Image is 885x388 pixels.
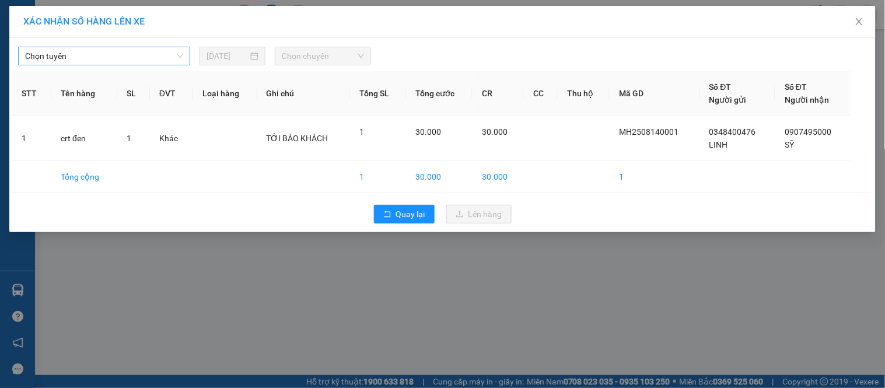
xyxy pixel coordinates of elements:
[193,71,257,116] th: Loại hàng
[117,71,149,116] th: SL
[12,116,51,161] td: 1
[709,82,732,92] span: Số ĐT
[406,71,473,116] th: Tổng cước
[51,71,117,116] th: Tên hàng
[709,95,747,104] span: Người gửi
[111,11,139,23] span: Nhận:
[473,161,524,193] td: 30.000
[785,95,829,104] span: Người nhận
[785,82,807,92] span: Số ĐT
[383,210,391,219] span: rollback
[785,127,831,137] span: 0907495000
[619,127,678,137] span: MH2508140001
[709,127,756,137] span: 0348400476
[10,11,28,23] span: Gửi:
[150,116,193,161] td: Khác
[843,6,876,39] button: Close
[610,71,700,116] th: Mã GD
[482,127,508,137] span: 30.000
[23,16,145,27] span: XÁC NHẬN SỐ HÀNG LÊN XE
[855,17,864,26] span: close
[785,140,794,149] span: SỸ
[150,71,193,116] th: ĐVT
[415,127,441,137] span: 30.000
[25,47,183,65] span: Chọn tuyến
[127,134,131,143] span: 1
[374,205,435,223] button: rollbackQuay lại
[12,71,51,116] th: STT
[359,127,364,137] span: 1
[257,71,351,116] th: Ghi chú
[267,134,328,143] span: TỚI BÁO KHÁCH
[396,208,425,221] span: Quay lại
[350,161,406,193] td: 1
[406,161,473,193] td: 30.000
[350,71,406,116] th: Tổng SL
[111,24,191,38] div: SỸ
[473,71,524,116] th: CR
[446,205,512,223] button: uploadLên hàng
[558,71,610,116] th: Thu hộ
[207,50,248,62] input: 14/08/2025
[10,10,103,38] div: VP [PERSON_NAME]
[709,140,728,149] span: LINH
[9,75,105,89] div: 30.000
[51,116,117,161] td: crt đen
[10,38,103,52] div: LINH
[51,161,117,193] td: Tổng cộng
[282,47,364,65] span: Chọn chuyến
[524,71,558,116] th: CC
[610,161,700,193] td: 1
[9,76,27,89] span: CR :
[111,10,191,24] div: VP QL13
